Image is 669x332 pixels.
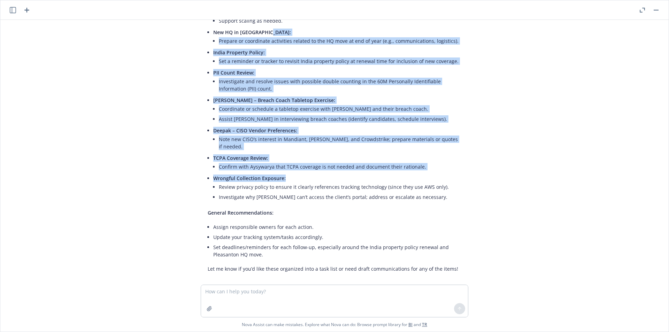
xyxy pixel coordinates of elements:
li: Investigate and resolve issues with possible double counting in the 60M Personally Identifiable I... [219,76,461,94]
li: Assign responsible owners for each action. [213,222,461,232]
a: BI [408,322,413,327]
span: India Property Policy: [213,49,265,56]
li: Set deadlines/reminders for each follow-up, especially around the India property policy renewal a... [213,242,461,260]
li: Coordinate or schedule a tabletop exercise with [PERSON_NAME] and their breach coach. [219,104,461,114]
li: Support scaling as needed. [219,16,461,26]
li: Investigate why [PERSON_NAME] can’t access the client’s portal; address or escalate as necessary. [219,192,461,202]
span: Nova Assist can make mistakes. Explore what Nova can do: Browse prompt library for and [3,317,666,332]
li: Prepare or coordinate activities related to the HQ move at end of year (e.g., communications, log... [219,36,461,46]
span: TCPA Coverage Review: [213,155,268,161]
li: Update your tracking system/tasks accordingly. [213,232,461,242]
a: TR [422,322,427,327]
span: PII Count Review: [213,69,254,76]
li: Assist [PERSON_NAME] in interviewing breach coaches (identify candidates, schedule interviews). [219,114,461,124]
p: Let me know if you’d like these organized into a task list or need draft communications for any o... [208,265,461,272]
li: Set a reminder or tracker to revisit India property policy at renewal time for inclusion of new c... [219,56,461,66]
span: New HQ in [GEOGRAPHIC_DATA]: [213,29,291,36]
li: Confirm with Aysywarya that TCPA coverage is not needed and document their rationale. [219,162,461,172]
li: Review privacy policy to ensure it clearly references tracking technology (since they use AWS only). [219,182,461,192]
span: General Recommendations: [208,209,274,216]
span: Wrongful Collection Exposure: [213,175,286,182]
span: [PERSON_NAME] – Breach Coach Tabletop Exercise: [213,97,335,103]
li: Note new CISO’s interest in Mandiant, [PERSON_NAME], and Crowdstrike; prepare materials or quotes... [219,134,461,152]
span: Deepak – CISO Vendor Preferences: [213,127,297,134]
